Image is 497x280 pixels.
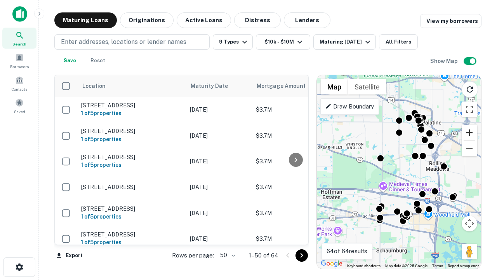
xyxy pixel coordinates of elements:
p: [STREET_ADDRESS] [81,231,182,238]
div: Maturing [DATE] [320,37,372,47]
p: [STREET_ADDRESS] [81,184,182,191]
th: Maturity Date [186,75,252,97]
span: Contacts [12,86,27,92]
p: [DATE] [190,157,248,166]
p: 1–50 of 64 [249,251,278,260]
span: Borrowers [10,63,29,70]
p: [STREET_ADDRESS] [81,128,182,135]
button: Lenders [284,12,330,28]
button: Reset [85,53,110,68]
button: Save your search to get updates of matches that match your search criteria. [57,53,82,68]
a: Open this area in Google Maps (opens a new window) [319,259,344,269]
p: [DATE] [190,131,248,140]
h6: 1 of 5 properties [81,109,182,117]
button: Zoom out [462,141,477,156]
button: All Filters [379,34,418,50]
p: [DATE] [190,234,248,243]
button: Show satellite imagery [348,79,386,94]
div: 50 [217,250,236,261]
p: $3.7M [256,234,334,243]
button: Show street map [321,79,348,94]
button: Reload search area [462,81,478,98]
button: Enter addresses, locations or lender names [54,34,210,50]
p: Rows per page: [172,251,214,260]
span: Maturity Date [191,81,238,91]
p: Draw Boundary [325,102,374,111]
button: Export [54,250,85,261]
button: 9 Types [213,34,253,50]
button: $10k - $10M [256,34,310,50]
a: Terms (opens in new tab) [432,264,443,268]
span: Saved [14,108,25,115]
button: Toggle fullscreen view [462,101,477,117]
button: Maturing Loans [54,12,117,28]
p: [DATE] [190,183,248,191]
div: 0 0 [317,75,481,269]
button: Drag Pegman onto the map to open Street View [462,244,477,259]
span: Location [82,81,106,91]
p: Enter addresses, locations or lender names [61,37,186,47]
p: 64 of 64 results [327,247,367,256]
a: View my borrowers [420,14,481,28]
h6: Show Map [430,57,459,65]
p: $3.7M [256,157,334,166]
h6: 1 of 5 properties [81,135,182,143]
h6: 1 of 5 properties [81,238,182,247]
button: Zoom in [462,125,477,140]
button: Active Loans [177,12,231,28]
button: Originations [120,12,174,28]
iframe: Chat Widget [458,193,497,230]
span: Mortgage Amount [257,81,316,91]
p: $3.7M [256,105,334,114]
a: Borrowers [2,50,36,71]
th: Location [77,75,186,97]
span: Search [12,41,26,47]
img: capitalize-icon.png [12,6,27,22]
button: Go to next page [295,249,308,262]
a: Contacts [2,73,36,94]
a: Search [2,28,36,49]
h6: 1 of 5 properties [81,161,182,169]
span: Map data ©2025 Google [385,264,427,268]
button: Keyboard shortcuts [347,263,381,269]
button: Distress [234,12,281,28]
a: Saved [2,95,36,116]
p: $3.7M [256,183,334,191]
button: Maturing [DATE] [313,34,376,50]
p: [STREET_ADDRESS] [81,205,182,212]
p: [STREET_ADDRESS] [81,102,182,109]
p: $3.7M [256,209,334,217]
img: Google [319,259,344,269]
p: [DATE] [190,209,248,217]
p: $3.7M [256,131,334,140]
p: [STREET_ADDRESS] [81,154,182,161]
p: [DATE] [190,105,248,114]
h6: 1 of 5 properties [81,212,182,221]
a: Report a map error [448,264,479,268]
th: Mortgage Amount [252,75,337,97]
